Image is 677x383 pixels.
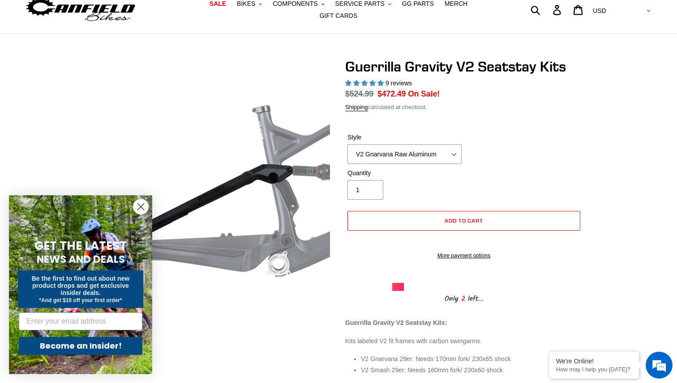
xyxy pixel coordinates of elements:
p: Kits labeled V2 fit frames with carbon swingarms. [345,337,583,346]
span: Be the first to find out about new product drops and get exclusive insider deals. [32,275,130,296]
span: On Sale! [408,88,440,100]
strong: Guerrilla Gravity V2 Seatstay Kits: [345,319,447,326]
div: Navigation go back [10,49,23,63]
span: $472.49 [377,89,406,98]
div: Minimize live chat window [147,4,168,26]
span: 9 reviews [386,80,412,87]
p: How may I help you today? [556,366,632,373]
label: Quantity [347,168,462,178]
label: Style [347,133,462,142]
li: V2 Smash 29er: Needs 160mm fork/ 230x60 shock [361,366,583,375]
span: GET THE LATEST [34,238,127,254]
div: calculated at checkout. [345,103,583,112]
li: V2 Gnarvana 29er: Needs 170mm fork/ 230x65 shock [361,354,583,364]
span: 2 [458,293,468,304]
div: Chat with us now [60,50,164,62]
div: We're Online! [556,358,632,365]
span: NEWS AND DEALS [37,252,125,266]
span: 5.00 stars [345,80,386,87]
button: Close dialog [133,199,149,215]
div: Only left... [392,291,536,305]
a: More payment options [347,252,580,260]
button: Become an Insider! [19,337,142,355]
button: Add to cart [347,211,580,231]
a: Shipping [345,104,368,111]
input: Enter your email address [19,312,142,330]
s: $524.99 [345,89,373,98]
span: *And get $10 off your first order* [39,297,122,303]
span: Add to cart [445,217,484,224]
textarea: Type your message and hit 'Enter' [4,244,171,275]
span: GIFT CARDS [320,12,358,20]
h1: Guerrilla Gravity V2 Seatstay Kits [345,58,583,75]
img: d_696896380_company_1647369064580_696896380 [29,45,51,67]
span: We're online! [52,113,124,203]
a: GIFT CARDS [315,10,362,22]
